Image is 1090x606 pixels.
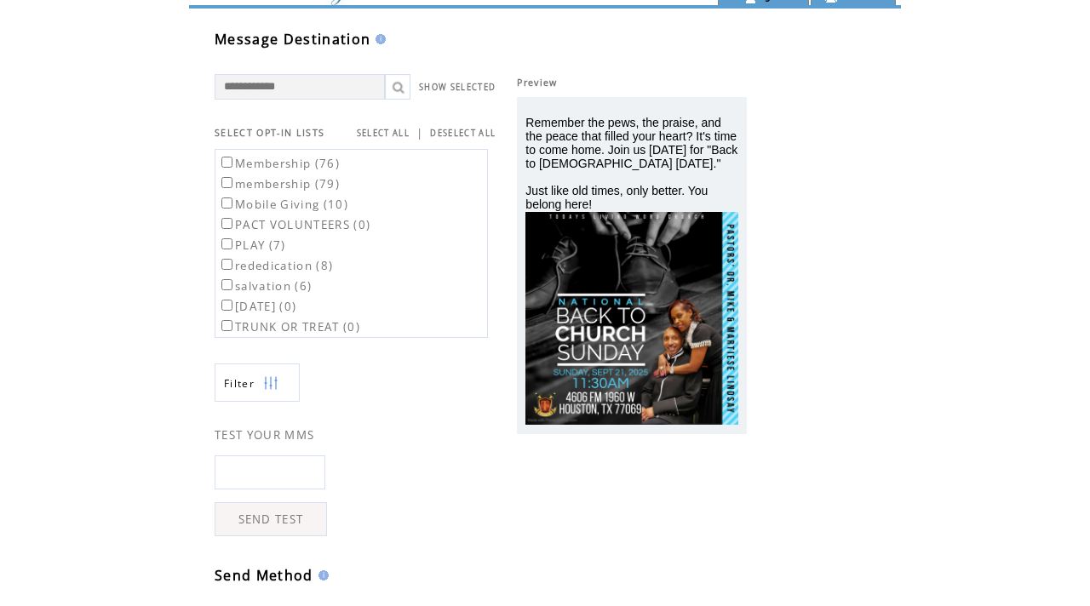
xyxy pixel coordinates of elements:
[218,217,370,232] label: PACT VOLUNTEERS (0)
[218,237,286,253] label: PLAY (7)
[218,197,348,212] label: Mobile Giving (10)
[221,197,232,209] input: Mobile Giving (10)
[416,125,423,140] span: |
[218,319,360,334] label: TRUNK OR TREAT (0)
[221,238,232,249] input: PLAY (7)
[224,376,255,391] span: Show filters
[215,427,314,443] span: TEST YOUR MMS
[221,300,232,311] input: [DATE] (0)
[419,82,496,93] a: SHOW SELECTED
[218,176,340,192] label: membership (79)
[215,363,300,402] a: Filter
[357,128,410,139] a: SELECT ALL
[263,364,278,403] img: filters.png
[221,279,232,290] input: salvation (6)
[313,570,329,580] img: help.gif
[218,299,296,314] label: [DATE] (0)
[221,177,232,188] input: membership (79)
[221,259,232,270] input: rededication (8)
[215,502,327,536] a: SEND TEST
[430,128,496,139] a: DESELECT ALL
[370,34,386,44] img: help.gif
[215,30,370,49] span: Message Destination
[525,116,737,211] span: Remember the pews, the praise, and the peace that filled your heart? It's time to come home. Join...
[218,156,340,171] label: Membership (76)
[221,320,232,331] input: TRUNK OR TREAT (0)
[215,566,313,585] span: Send Method
[215,127,324,139] span: SELECT OPT-IN LISTS
[221,157,232,168] input: Membership (76)
[218,258,333,273] label: rededication (8)
[218,278,312,294] label: salvation (6)
[517,77,557,89] span: Preview
[221,218,232,229] input: PACT VOLUNTEERS (0)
